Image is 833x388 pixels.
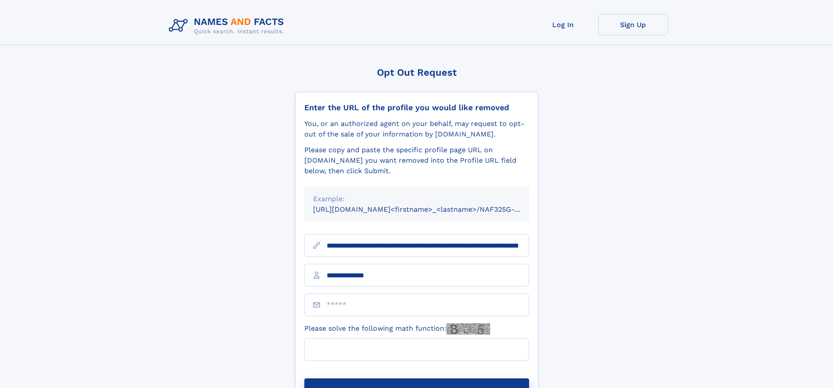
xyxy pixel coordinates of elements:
div: Please copy and paste the specific profile page URL on [DOMAIN_NAME] you want removed into the Pr... [304,145,529,176]
label: Please solve the following math function: [304,323,490,335]
a: Log In [528,14,598,35]
a: Sign Up [598,14,668,35]
div: Opt Out Request [295,67,538,78]
img: Logo Names and Facts [165,14,291,38]
div: Example: [313,194,520,204]
small: [URL][DOMAIN_NAME]<firstname>_<lastname>/NAF325G-xxxxxxxx [313,205,546,213]
div: Enter the URL of the profile you would like removed [304,103,529,112]
div: You, or an authorized agent on your behalf, may request to opt-out of the sale of your informatio... [304,119,529,140]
